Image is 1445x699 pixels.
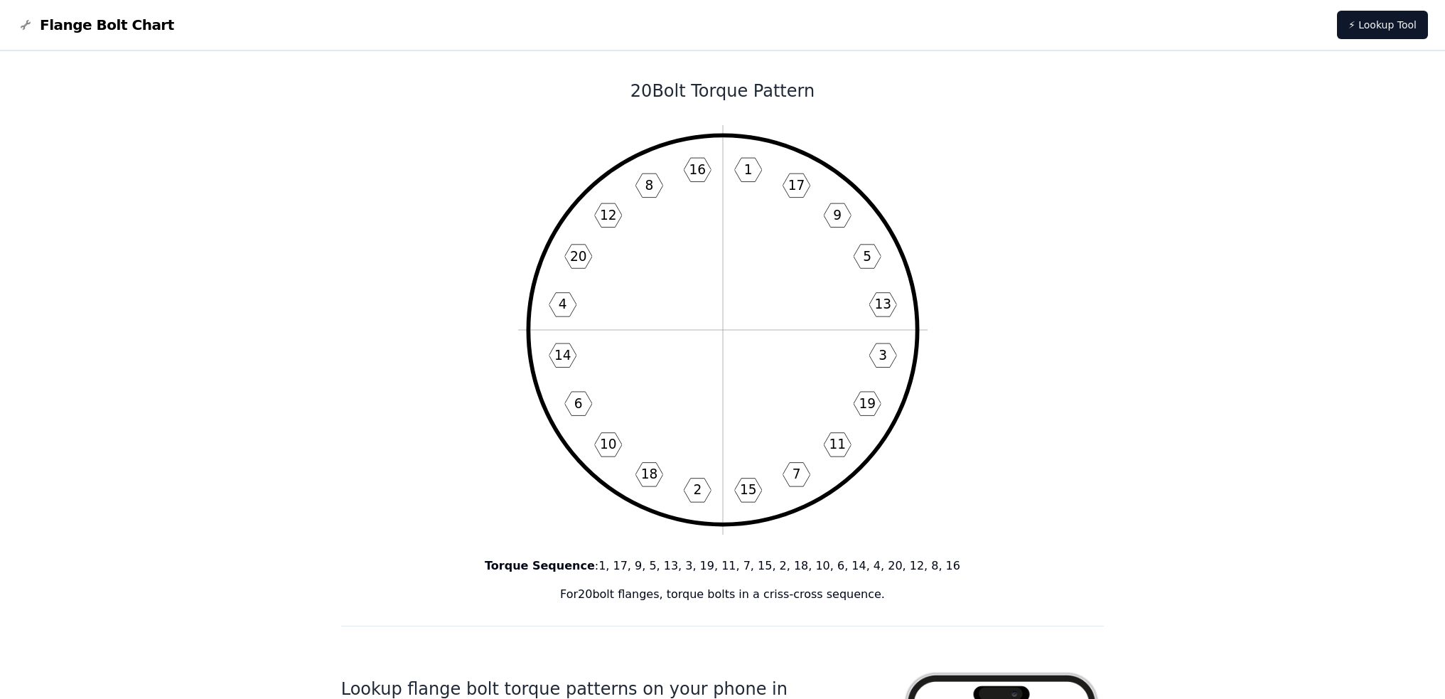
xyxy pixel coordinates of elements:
text: 1 [743,162,752,177]
text: 18 [640,466,657,481]
text: 5 [863,249,871,264]
text: 13 [874,297,891,312]
p: For 20 bolt flanges, torque bolts in a criss-cross sequence. [341,586,1105,603]
a: Flange Bolt Chart LogoFlange Bolt Chart [17,15,174,35]
text: 10 [599,437,616,452]
text: 9 [833,208,842,223]
text: 6 [574,396,582,411]
text: 2 [693,482,702,497]
text: 4 [558,297,566,312]
text: 7 [792,466,800,481]
img: Flange Bolt Chart Logo [17,16,34,33]
text: 14 [554,348,571,363]
text: 15 [739,482,756,497]
a: ⚡ Lookup Tool [1337,11,1428,39]
text: 12 [599,208,616,223]
b: Torque Sequence [485,559,595,572]
span: Flange Bolt Chart [40,15,174,35]
h1: 20 Bolt Torque Pattern [341,80,1105,102]
text: 3 [879,348,887,363]
text: 11 [829,437,846,452]
text: 20 [569,249,586,264]
text: 16 [689,162,706,177]
text: 17 [788,178,805,193]
text: 8 [645,178,653,193]
text: 19 [859,396,876,411]
p: : 1, 17, 9, 5, 13, 3, 19, 11, 7, 15, 2, 18, 10, 6, 14, 4, 20, 12, 8, 16 [341,557,1105,575]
